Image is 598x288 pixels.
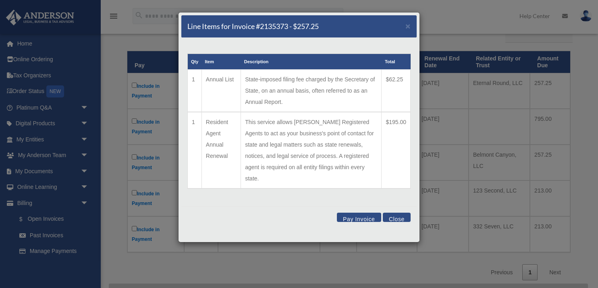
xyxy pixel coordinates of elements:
[241,54,382,70] th: Description
[201,70,241,112] td: Annual List
[382,54,411,70] th: Total
[201,54,241,70] th: Item
[201,112,241,189] td: Resident Agent Annual Renewal
[405,22,411,30] button: Close
[188,54,202,70] th: Qty
[241,112,382,189] td: This service allows [PERSON_NAME] Registered Agents to act as your business's point of contact fo...
[382,70,411,112] td: $62.25
[382,112,411,189] td: $195.00
[405,21,411,31] span: ×
[241,70,382,112] td: State-imposed filing fee charged by the Secretary of State, on an annual basis, often referred to...
[187,21,319,31] h5: Line Items for Invoice #2135373 - $257.25
[188,112,202,189] td: 1
[188,70,202,112] td: 1
[383,213,411,222] button: Close
[337,213,381,222] button: Pay Invoice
